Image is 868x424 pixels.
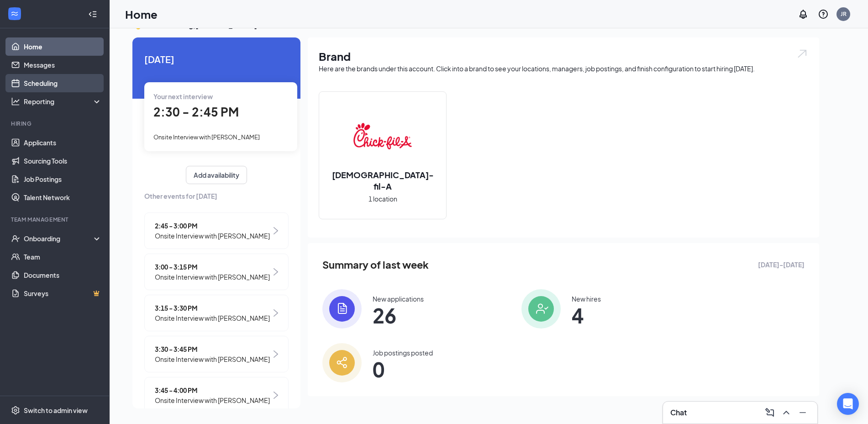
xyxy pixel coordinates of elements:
span: 4 [572,307,601,323]
span: 3:30 - 3:45 PM [155,344,270,354]
a: Messages [24,56,102,74]
svg: Notifications [798,9,809,20]
svg: Settings [11,406,20,415]
span: Onsite Interview with [PERSON_NAME] [153,133,260,141]
div: Hiring [11,120,100,127]
span: Onsite Interview with [PERSON_NAME] [155,313,270,323]
div: Reporting [24,97,102,106]
h2: [DEMOGRAPHIC_DATA]-fil-A [319,169,446,192]
div: Open Intercom Messenger [837,393,859,415]
img: icon [521,289,561,329]
img: icon [322,343,362,382]
svg: WorkstreamLogo [10,9,19,18]
svg: QuestionInfo [818,9,829,20]
a: Sourcing Tools [24,152,102,170]
button: ComposeMessage [763,405,777,420]
span: Your next interview [153,92,213,101]
svg: Analysis [11,97,20,106]
a: Scheduling [24,74,102,92]
span: Onsite Interview with [PERSON_NAME] [155,354,270,364]
a: Job Postings [24,170,102,188]
div: Onboarding [24,234,94,243]
div: New applications [373,294,424,303]
a: Team [24,248,102,266]
span: 26 [373,307,424,323]
span: 2:30 - 2:45 PM [153,104,239,119]
svg: ComposeMessage [764,407,775,418]
span: Summary of last week [322,257,429,273]
h1: Home [125,6,158,22]
div: New hires [572,294,601,303]
span: 0 [373,361,433,377]
img: open.6027fd2a22e1237b5b06.svg [796,48,808,59]
svg: Minimize [797,407,808,418]
span: Onsite Interview with [PERSON_NAME] [155,272,270,282]
img: Chick-fil-A [353,107,412,165]
h1: Brand [319,48,808,64]
span: Onsite Interview with [PERSON_NAME] [155,231,270,241]
span: 3:45 - 4:00 PM [155,385,270,395]
span: 3:15 - 3:30 PM [155,303,270,313]
svg: UserCheck [11,234,20,243]
svg: ChevronUp [781,407,792,418]
div: Job postings posted [373,348,433,357]
span: [DATE] - [DATE] [758,260,805,270]
a: Talent Network [24,188,102,207]
span: [DATE] [144,52,289,66]
div: JR [841,10,847,18]
svg: Collapse [88,10,97,19]
button: ChevronUp [779,405,794,420]
div: Switch to admin view [24,406,88,415]
button: Minimize [795,405,810,420]
button: Add availability [186,166,247,184]
div: Team Management [11,216,100,223]
span: 2:45 - 3:00 PM [155,221,270,231]
img: icon [322,289,362,329]
span: Other events for [DATE] [144,191,289,201]
div: Here are the brands under this account. Click into a brand to see your locations, managers, job p... [319,64,808,73]
span: 1 location [368,194,397,204]
h3: Chat [670,408,687,418]
a: Home [24,37,102,56]
a: Applicants [24,133,102,152]
span: Onsite Interview with [PERSON_NAME] [155,395,270,405]
a: Documents [24,266,102,284]
span: 3:00 - 3:15 PM [155,262,270,272]
a: SurveysCrown [24,284,102,302]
